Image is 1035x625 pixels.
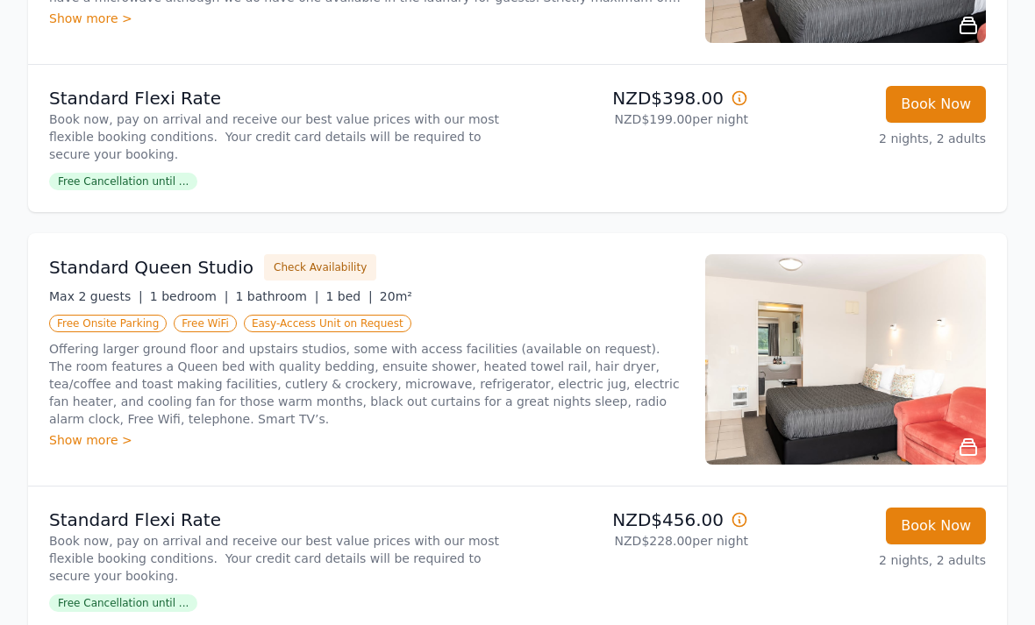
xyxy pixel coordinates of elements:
p: NZD$398.00 [525,86,748,110]
p: Standard Flexi Rate [49,86,510,110]
p: Offering larger ground floor and upstairs studios, some with access facilities (available on requ... [49,340,684,428]
button: Check Availability [264,254,376,281]
span: 1 bathroom | [235,289,318,303]
div: Show more > [49,10,684,27]
p: NZD$199.00 per night [525,110,748,128]
span: Free Cancellation until ... [49,173,197,190]
button: Book Now [886,508,986,544]
button: Book Now [886,86,986,123]
p: Standard Flexi Rate [49,508,510,532]
p: NZD$228.00 per night [525,532,748,550]
p: Book now, pay on arrival and receive our best value prices with our most flexible booking conditi... [49,110,510,163]
span: Max 2 guests | [49,289,143,303]
p: 2 nights, 2 adults [762,130,986,147]
span: Free WiFi [174,315,237,332]
p: NZD$456.00 [525,508,748,532]
p: Book now, pay on arrival and receive our best value prices with our most flexible booking conditi... [49,532,510,585]
span: 20m² [380,289,412,303]
span: Easy-Access Unit on Request [244,315,411,332]
h3: Standard Queen Studio [49,255,253,280]
span: Free Onsite Parking [49,315,167,332]
div: Show more > [49,431,684,449]
span: Free Cancellation until ... [49,594,197,612]
p: 2 nights, 2 adults [762,551,986,569]
span: 1 bedroom | [150,289,229,303]
span: 1 bed | [325,289,372,303]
